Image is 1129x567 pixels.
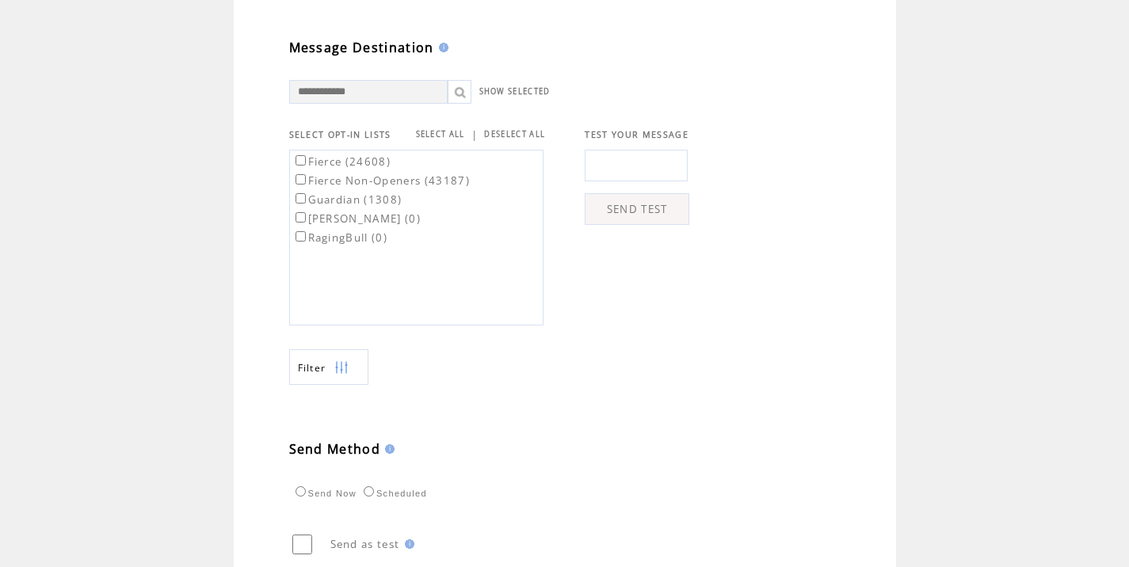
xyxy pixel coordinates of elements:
[360,489,427,498] label: Scheduled
[298,361,326,375] span: Show filters
[585,129,688,140] span: TEST YOUR MESSAGE
[289,39,434,56] span: Message Destination
[479,86,551,97] a: SHOW SELECTED
[289,349,368,385] a: Filter
[296,193,306,204] input: Guardian (1308)
[471,127,478,142] span: |
[292,230,388,245] label: RagingBull (0)
[292,192,402,207] label: Guardian (1308)
[296,486,306,497] input: Send Now
[585,193,689,225] a: SEND TEST
[292,211,421,226] label: [PERSON_NAME] (0)
[400,539,414,549] img: help.gif
[289,129,391,140] span: SELECT OPT-IN LISTS
[292,154,391,169] label: Fierce (24608)
[416,129,465,139] a: SELECT ALL
[296,174,306,185] input: Fierce Non-Openers (43187)
[296,155,306,166] input: Fierce (24608)
[380,444,395,454] img: help.gif
[334,350,349,386] img: filters.png
[364,486,374,497] input: Scheduled
[434,43,448,52] img: help.gif
[292,489,357,498] label: Send Now
[484,129,545,139] a: DESELECT ALL
[289,440,381,458] span: Send Method
[330,537,400,551] span: Send as test
[292,173,471,188] label: Fierce Non-Openers (43187)
[296,212,306,223] input: [PERSON_NAME] (0)
[296,231,306,242] input: RagingBull (0)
